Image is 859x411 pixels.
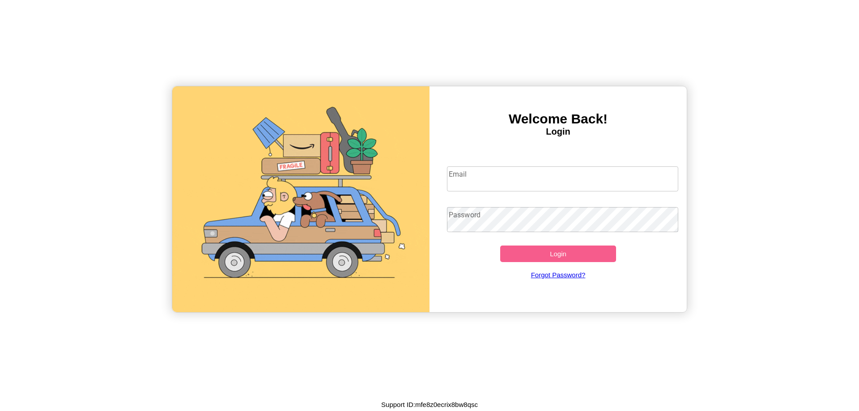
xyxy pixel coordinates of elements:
[172,86,429,312] img: gif
[500,246,616,262] button: Login
[442,262,674,288] a: Forgot Password?
[381,398,478,411] p: Support ID: mfe8z0ecrix8bw8qsc
[429,127,687,137] h4: Login
[429,111,687,127] h3: Welcome Back!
